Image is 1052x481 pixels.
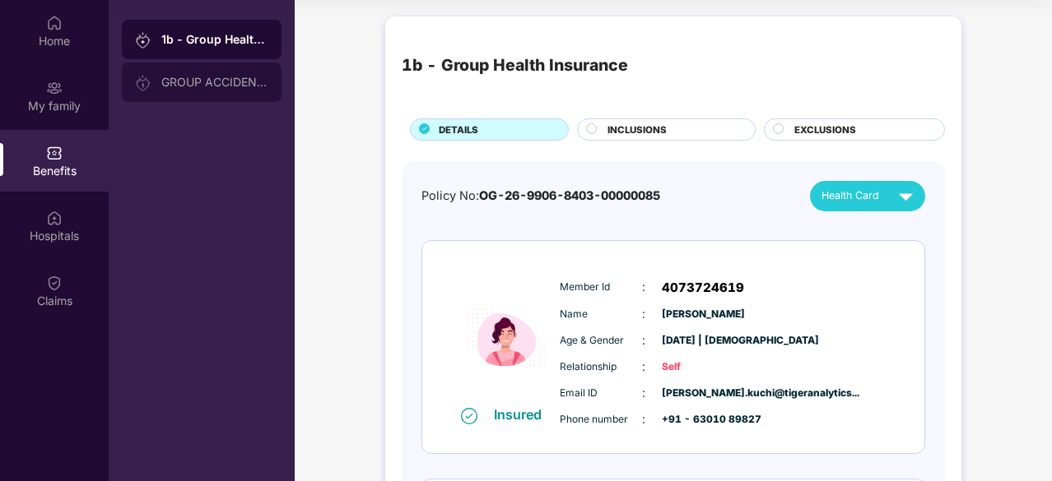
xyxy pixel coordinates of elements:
div: 1b - Group Health Insurance [161,31,268,48]
span: INCLUSIONS [607,123,667,137]
span: [PERSON_NAME] [662,307,744,322]
span: Relationship [560,359,642,375]
span: Name [560,307,642,322]
span: DETAILS [439,123,478,137]
div: Policy No: [421,187,660,206]
img: svg+xml;base64,PHN2ZyB3aWR0aD0iMjAiIGhlaWdodD0iMjAiIHZpZXdCb3g9IjAgMCAyMCAyMCIgZmlsbD0ibm9uZSIgeG... [135,32,151,49]
span: 4073724619 [662,278,744,298]
img: svg+xml;base64,PHN2ZyB3aWR0aD0iMjAiIGhlaWdodD0iMjAiIHZpZXdCb3g9IjAgMCAyMCAyMCIgZmlsbD0ibm9uZSIgeG... [46,80,63,96]
img: icon [457,270,556,405]
span: : [642,384,645,402]
span: : [642,278,645,296]
span: Age & Gender [560,333,642,349]
span: EXCLUSIONS [794,123,856,137]
span: OG-26-9906-8403-00000085 [479,188,660,202]
span: : [642,410,645,428]
button: Health Card [810,181,925,211]
div: Insured [494,406,552,423]
img: svg+xml;base64,PHN2ZyBpZD0iQ2xhaW0iIHhtbG5zPSJodHRwOi8vd3d3LnczLm9yZy8yMDAwL3N2ZyIgd2lkdGg9IjIwIi... [46,275,63,291]
img: svg+xml;base64,PHN2ZyB3aWR0aD0iMjAiIGhlaWdodD0iMjAiIHZpZXdCb3g9IjAgMCAyMCAyMCIgZmlsbD0ibm9uZSIgeG... [135,75,151,91]
span: Email ID [560,386,642,401]
img: svg+xml;base64,PHN2ZyBpZD0iSG9tZSIgeG1sbnM9Imh0dHA6Ly93d3cudzMub3JnLzIwMDAvc3ZnIiB3aWR0aD0iMjAiIG... [46,15,63,31]
span: [PERSON_NAME].kuchi@tigeranalytics... [662,386,744,401]
span: Self [662,359,744,375]
div: GROUP ACCIDENTAL INSURANCE [161,76,268,89]
img: svg+xml;base64,PHN2ZyB4bWxucz0iaHR0cDovL3d3dy53My5vcmcvMjAwMC9zdmciIHZpZXdCb3g9IjAgMCAyNCAyNCIgd2... [891,182,920,210]
span: Phone number [560,412,642,428]
span: : [642,331,645,349]
div: 1b - Group Health Insurance [402,53,628,78]
span: Member Id [560,280,642,295]
span: [DATE] | [DEMOGRAPHIC_DATA] [662,333,744,349]
span: : [642,305,645,323]
span: Health Card [822,187,879,204]
span: : [642,358,645,376]
img: svg+xml;base64,PHN2ZyBpZD0iSG9zcGl0YWxzIiB4bWxucz0iaHR0cDovL3d3dy53My5vcmcvMjAwMC9zdmciIHdpZHRoPS... [46,210,63,226]
img: svg+xml;base64,PHN2ZyB4bWxucz0iaHR0cDovL3d3dy53My5vcmcvMjAwMC9zdmciIHdpZHRoPSIxNiIgaGVpZ2h0PSIxNi... [461,408,477,424]
span: +91 - 63010 89827 [662,412,744,428]
img: svg+xml;base64,PHN2ZyBpZD0iQmVuZWZpdHMiIHhtbG5zPSJodHRwOi8vd3d3LnczLm9yZy8yMDAwL3N2ZyIgd2lkdGg9Ij... [46,145,63,161]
